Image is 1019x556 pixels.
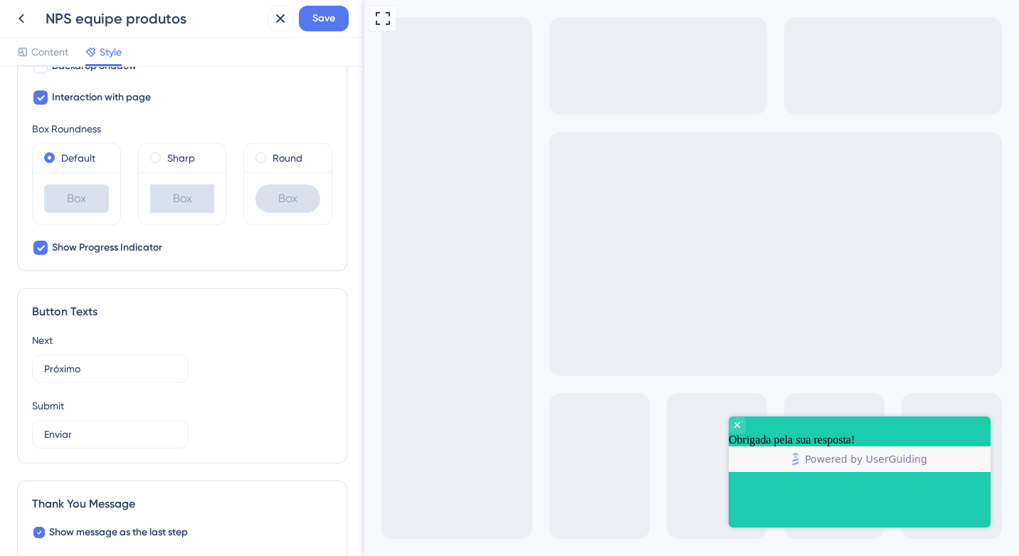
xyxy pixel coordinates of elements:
input: Type the value [44,426,176,442]
span: Save [312,10,335,27]
span: Style [100,43,122,61]
iframe: UserGuiding Survey [364,416,626,528]
input: Type the value [44,361,176,377]
div: Box [255,184,320,213]
div: Button Texts [32,303,332,320]
div: Submit [32,397,332,414]
label: Sharp [167,150,195,167]
label: Default [61,150,95,167]
label: Round [273,150,302,167]
div: Next [32,332,332,349]
span: Show message as the last step [49,524,188,541]
div: Box [44,184,109,213]
span: Show Progress Indicator [52,239,162,256]
div: Thank You Message [32,495,332,513]
span: Content [31,43,68,61]
span: Interaction with page [52,89,151,106]
div: Box Roundness [32,120,332,137]
button: Save [299,6,349,31]
div: Box [150,184,215,213]
div: NPS equipe produtos [46,9,262,28]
